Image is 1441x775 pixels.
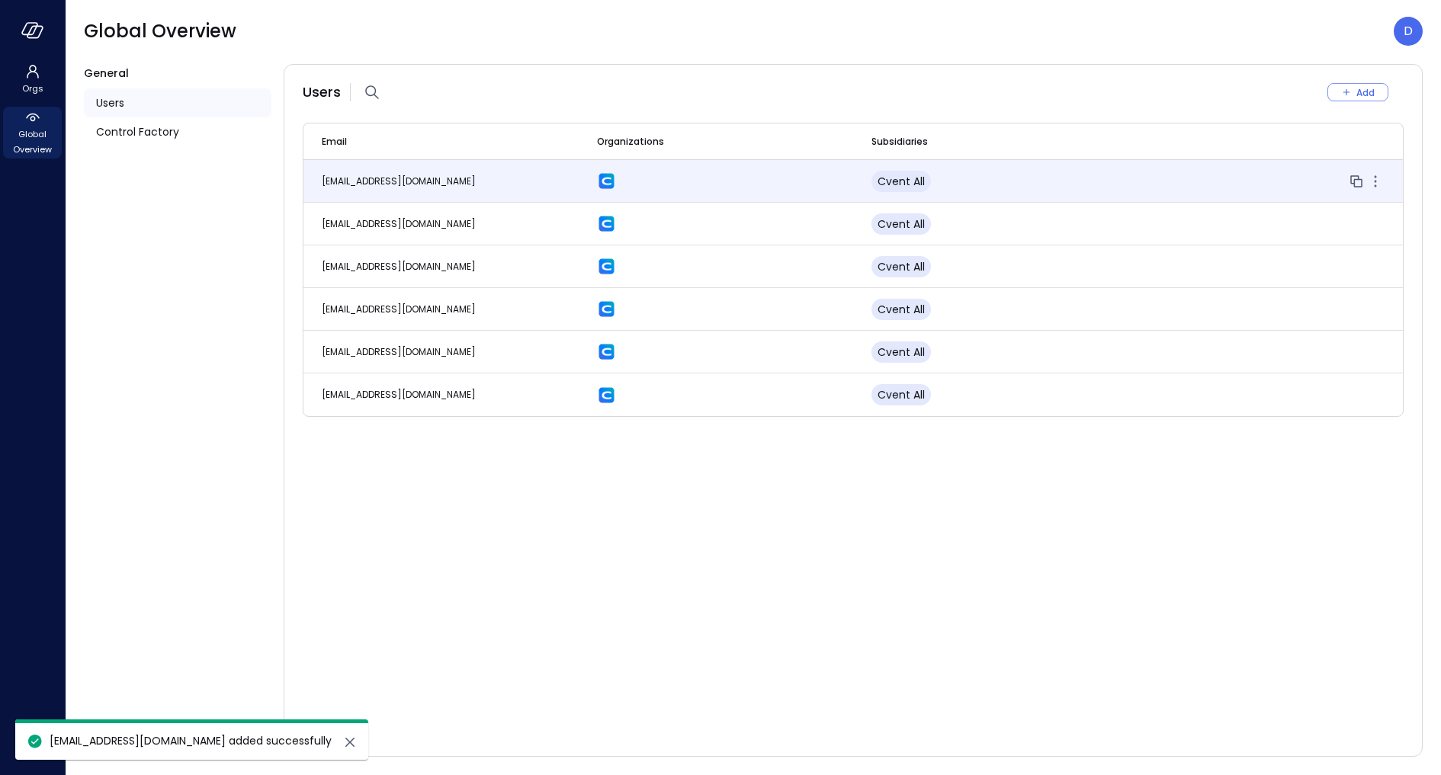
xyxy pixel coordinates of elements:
span: [EMAIL_ADDRESS][DOMAIN_NAME] added successfully [50,733,332,748]
img: dffl40ddomgeofigsm5p [597,342,616,361]
div: Cvent [603,299,616,319]
span: General [84,66,129,81]
div: Cvent [603,257,616,276]
img: dffl40ddomgeofigsm5p [597,299,616,319]
p: D [1404,22,1413,40]
div: Cvent [603,386,616,405]
span: Organizations [597,134,664,149]
img: dffl40ddomgeofigsm5p [597,171,616,191]
span: Cvent all [878,216,925,232]
img: dffl40ddomgeofigsm5p [597,257,616,276]
span: [EMAIL_ADDRESS][DOMAIN_NAME] [322,345,476,358]
span: Global Overview [84,19,236,43]
span: [EMAIL_ADDRESS][DOMAIN_NAME] [322,217,476,230]
span: Global Overview [9,126,56,157]
span: Cvent all [878,259,925,274]
span: [EMAIL_ADDRESS][DOMAIN_NAME] [322,175,476,187]
div: Global Overview [3,107,62,159]
div: Cvent [603,342,616,361]
img: dffl40ddomgeofigsm5p [597,386,616,405]
span: Cvent all [878,302,925,317]
button: Add [1327,83,1388,101]
span: Cvent all [878,174,925,189]
span: Subsidiaries [871,134,928,149]
div: Dudu [1394,17,1423,46]
span: Cvent all [878,387,925,402]
div: Orgs [3,61,62,98]
a: Users [84,88,271,117]
div: Cvent [603,214,616,233]
span: [EMAIL_ADDRESS][DOMAIN_NAME] [322,303,476,315]
span: Users [303,82,341,102]
a: Control Factory [84,117,271,146]
img: dffl40ddomgeofigsm5p [597,214,616,233]
span: [EMAIL_ADDRESS][DOMAIN_NAME] [322,388,476,401]
button: close [341,733,359,751]
span: Users [96,94,124,111]
span: [EMAIL_ADDRESS][DOMAIN_NAME] [322,260,476,273]
span: Email [322,134,347,149]
span: Cvent all [878,344,925,360]
div: Add New User [1327,83,1404,101]
span: Control Factory [96,123,179,140]
span: Orgs [22,81,43,96]
div: Cvent [603,171,616,191]
div: Add [1356,85,1375,101]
